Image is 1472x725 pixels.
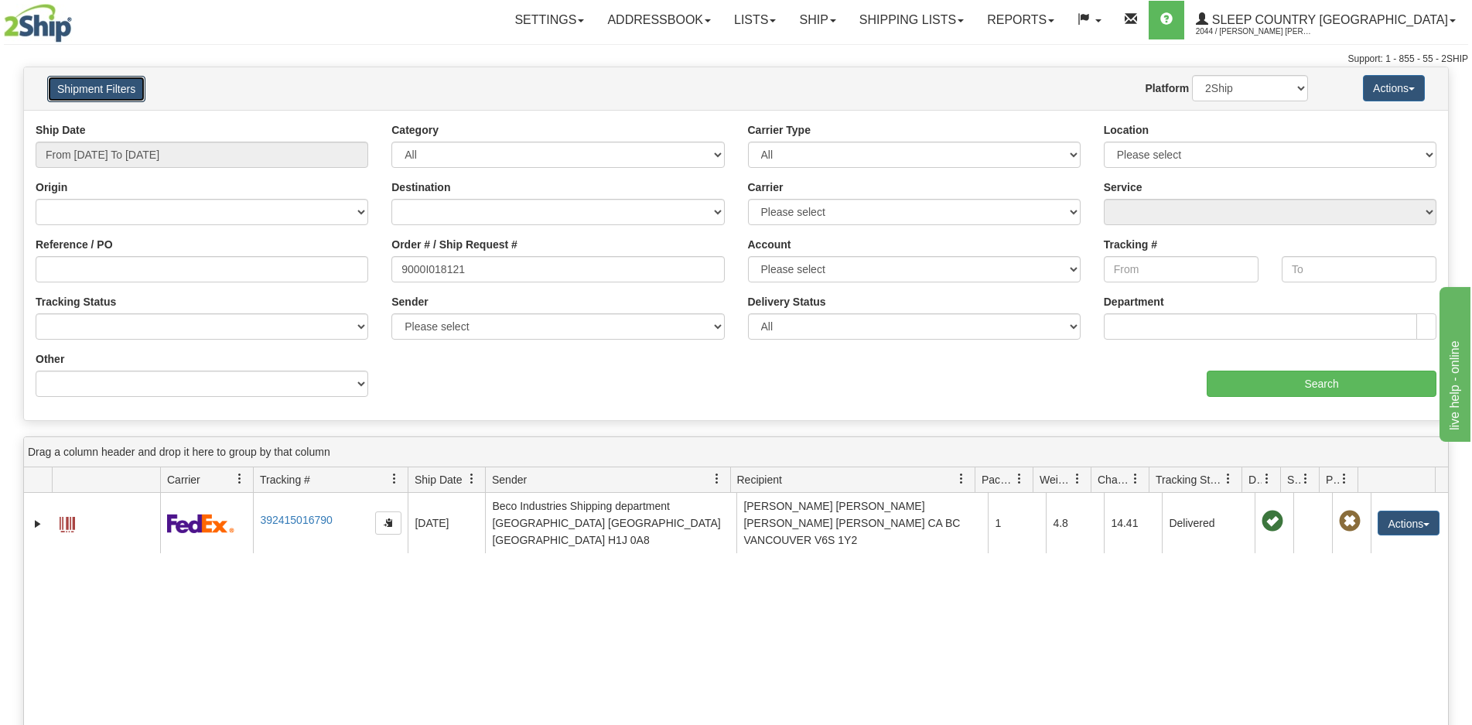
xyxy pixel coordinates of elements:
[1339,511,1361,532] span: Pickup Not Assigned
[1184,1,1467,39] a: Sleep Country [GEOGRAPHIC_DATA] 2044 / [PERSON_NAME] [PERSON_NAME]
[36,294,116,309] label: Tracking Status
[503,1,596,39] a: Settings
[485,493,736,553] td: Beco Industries Shipping department [GEOGRAPHIC_DATA] [GEOGRAPHIC_DATA] [GEOGRAPHIC_DATA] H1J 0A8
[736,493,988,553] td: [PERSON_NAME] [PERSON_NAME] [PERSON_NAME] [PERSON_NAME] CA BC VANCOUVER V6S 1Y2
[4,53,1468,66] div: Support: 1 - 855 - 55 - 2SHIP
[1282,256,1436,282] input: To
[1331,466,1358,492] a: Pickup Status filter column settings
[167,514,234,533] img: 2 - FedEx Express®
[787,1,847,39] a: Ship
[1104,493,1162,553] td: 14.41
[1378,511,1440,535] button: Actions
[47,76,145,102] button: Shipment Filters
[1262,511,1283,532] span: On time
[260,514,332,526] a: 392415016790
[391,294,428,309] label: Sender
[408,493,485,553] td: [DATE]
[1046,493,1104,553] td: 4.8
[1064,466,1091,492] a: Weight filter column settings
[975,1,1066,39] a: Reports
[748,294,826,309] label: Delivery Status
[4,4,72,43] img: logo2044.jpg
[30,516,46,532] a: Expand
[948,466,975,492] a: Recipient filter column settings
[1104,237,1157,252] label: Tracking #
[36,351,64,367] label: Other
[1098,472,1130,487] span: Charge
[748,237,791,252] label: Account
[1196,24,1312,39] span: 2044 / [PERSON_NAME] [PERSON_NAME]
[1104,256,1259,282] input: From
[227,466,253,492] a: Carrier filter column settings
[415,472,462,487] span: Ship Date
[1156,472,1223,487] span: Tracking Status
[492,472,527,487] span: Sender
[24,437,1448,467] div: grid grouping header
[1215,466,1241,492] a: Tracking Status filter column settings
[36,180,67,195] label: Origin
[391,237,517,252] label: Order # / Ship Request #
[1208,13,1448,26] span: Sleep Country [GEOGRAPHIC_DATA]
[596,1,722,39] a: Addressbook
[748,122,811,138] label: Carrier Type
[391,122,439,138] label: Category
[36,237,113,252] label: Reference / PO
[1254,466,1280,492] a: Delivery Status filter column settings
[1248,472,1262,487] span: Delivery Status
[748,180,784,195] label: Carrier
[1436,283,1470,441] iframe: chat widget
[737,472,782,487] span: Recipient
[381,466,408,492] a: Tracking # filter column settings
[1162,493,1255,553] td: Delivered
[375,511,401,535] button: Copy to clipboard
[988,493,1046,553] td: 1
[1326,472,1339,487] span: Pickup Status
[982,472,1014,487] span: Packages
[1207,371,1436,397] input: Search
[1363,75,1425,101] button: Actions
[1122,466,1149,492] a: Charge filter column settings
[1006,466,1033,492] a: Packages filter column settings
[1287,472,1300,487] span: Shipment Issues
[722,1,787,39] a: Lists
[704,466,730,492] a: Sender filter column settings
[459,466,485,492] a: Ship Date filter column settings
[1104,294,1164,309] label: Department
[1040,472,1072,487] span: Weight
[391,180,450,195] label: Destination
[848,1,975,39] a: Shipping lists
[36,122,86,138] label: Ship Date
[12,9,143,28] div: live help - online
[260,472,310,487] span: Tracking #
[60,510,75,535] a: Label
[167,472,200,487] span: Carrier
[1145,80,1189,96] label: Platform
[1293,466,1319,492] a: Shipment Issues filter column settings
[1104,180,1142,195] label: Service
[1104,122,1149,138] label: Location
